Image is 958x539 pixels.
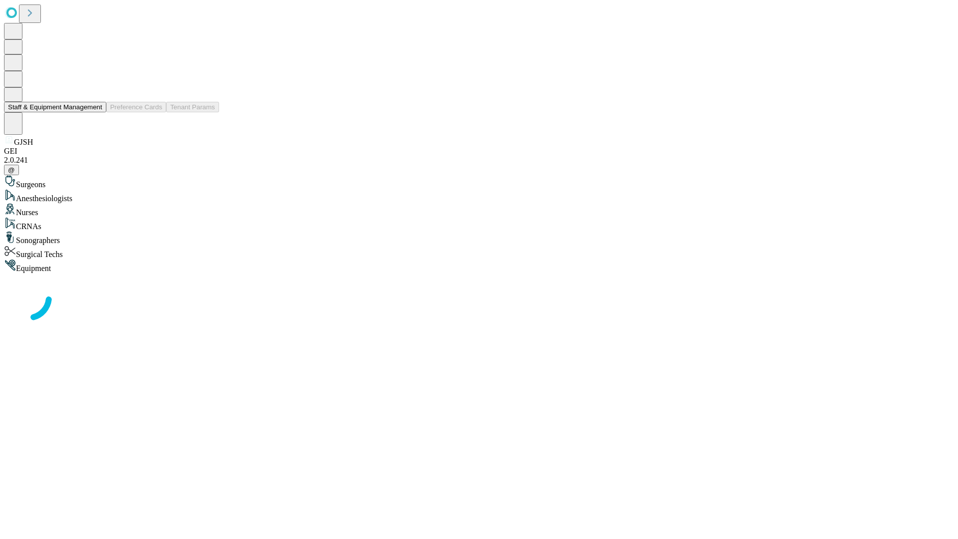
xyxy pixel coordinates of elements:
[4,217,954,231] div: CRNAs
[166,102,219,112] button: Tenant Params
[4,231,954,245] div: Sonographers
[4,156,954,165] div: 2.0.241
[8,166,15,174] span: @
[4,147,954,156] div: GEI
[4,102,106,112] button: Staff & Equipment Management
[4,189,954,203] div: Anesthesiologists
[4,259,954,273] div: Equipment
[14,138,33,146] span: GJSH
[4,175,954,189] div: Surgeons
[4,165,19,175] button: @
[4,245,954,259] div: Surgical Techs
[106,102,166,112] button: Preference Cards
[4,203,954,217] div: Nurses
